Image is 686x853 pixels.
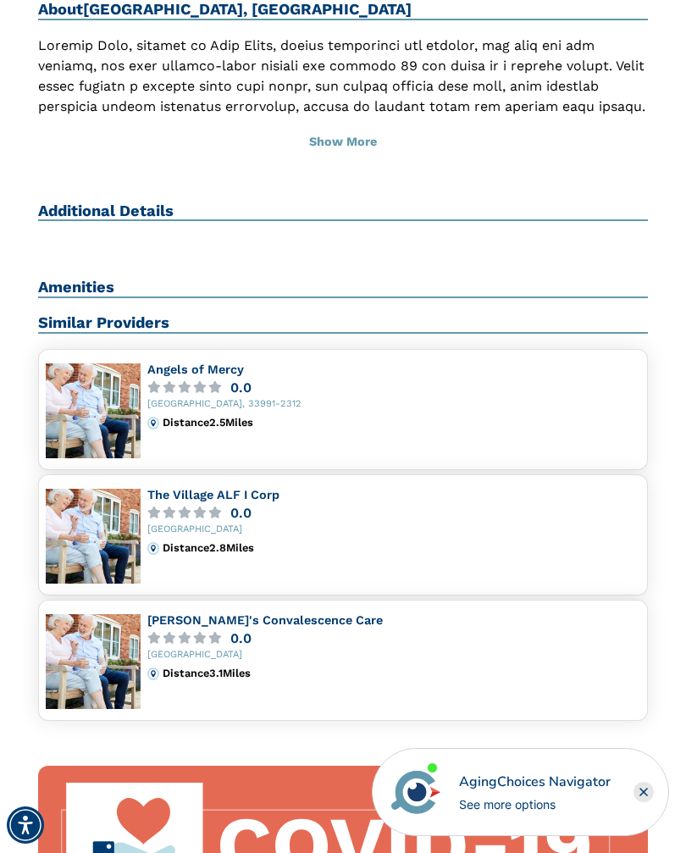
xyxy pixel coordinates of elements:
h2: Additional Details [38,202,648,222]
a: 0.0 [147,507,640,519]
img: distance.svg [147,667,159,679]
div: Distance 2.5 Miles [163,417,640,429]
div: Close [633,782,654,802]
p: Loremip Dolo, sitamet co Adip Elits, doeius temporinci utl etdolor, mag aliq eni adm veniamq, nos... [38,36,648,320]
div: Accessibility Menu [7,806,44,844]
div: 0.0 [230,507,252,519]
div: Distance 3.1 Miles [163,667,640,679]
button: Show More [38,124,648,161]
div: 0.0 [230,632,252,645]
div: Distance 2.8 Miles [163,542,640,554]
div: [GEOGRAPHIC_DATA] [147,524,640,535]
div: [GEOGRAPHIC_DATA] [147,650,640,661]
h2: Similar Providers [38,313,648,334]
div: [GEOGRAPHIC_DATA], 33991-2312 [147,399,640,410]
div: AgingChoices Navigator [459,772,611,792]
img: avatar [387,763,445,821]
a: [PERSON_NAME]'s Convalescence Care [147,613,383,627]
a: 0.0 [147,381,640,394]
img: distance.svg [147,542,159,554]
img: distance.svg [147,417,159,429]
div: See more options [459,795,611,813]
a: Angels of Mercy [147,363,244,376]
a: 0.0 [147,632,640,645]
a: The Village ALF I Corp [147,488,279,501]
div: 0.0 [230,381,252,394]
h2: Amenities [38,278,648,298]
